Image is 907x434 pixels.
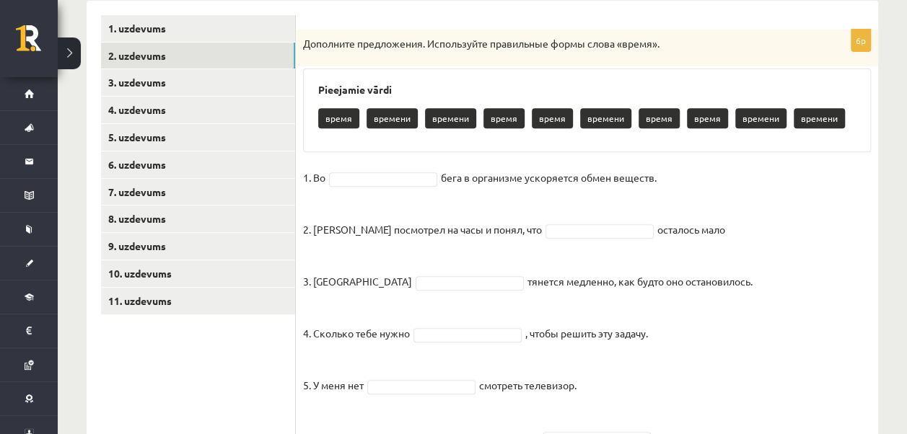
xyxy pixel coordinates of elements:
a: 3. uzdevums [101,69,295,96]
a: 10. uzdevums [101,260,295,287]
p: 6p [851,29,871,52]
p: 2. [PERSON_NAME] посмотрел на часы и понял, что [303,197,542,240]
p: времени [367,108,418,128]
a: 4. uzdevums [101,97,295,123]
a: Rīgas 1. Tālmācības vidusskola [16,25,58,61]
p: Дополните предложения. Используйте правильные формы слова «время». [303,37,799,51]
p: время [687,108,728,128]
a: 5. uzdevums [101,124,295,151]
a: 2. uzdevums [101,43,295,69]
a: 1. uzdevums [101,15,295,42]
a: 8. uzdevums [101,205,295,232]
a: 11. uzdevums [101,288,295,314]
p: времени [735,108,786,128]
p: времени [580,108,631,128]
a: 7. uzdevums [101,179,295,205]
p: времени [425,108,476,128]
p: 4. Сколько тебе нужно [303,301,410,344]
p: 1. Во [303,167,325,188]
p: времени [794,108,845,128]
p: время [639,108,680,128]
a: 9. uzdevums [101,233,295,260]
p: время [318,108,359,128]
p: время [532,108,573,128]
p: 3. [GEOGRAPHIC_DATA] [303,249,412,292]
p: 5. У меня нет [303,353,364,396]
a: 6. uzdevums [101,151,295,178]
h3: Pieejamie vārdi [318,84,856,96]
p: время [483,108,525,128]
